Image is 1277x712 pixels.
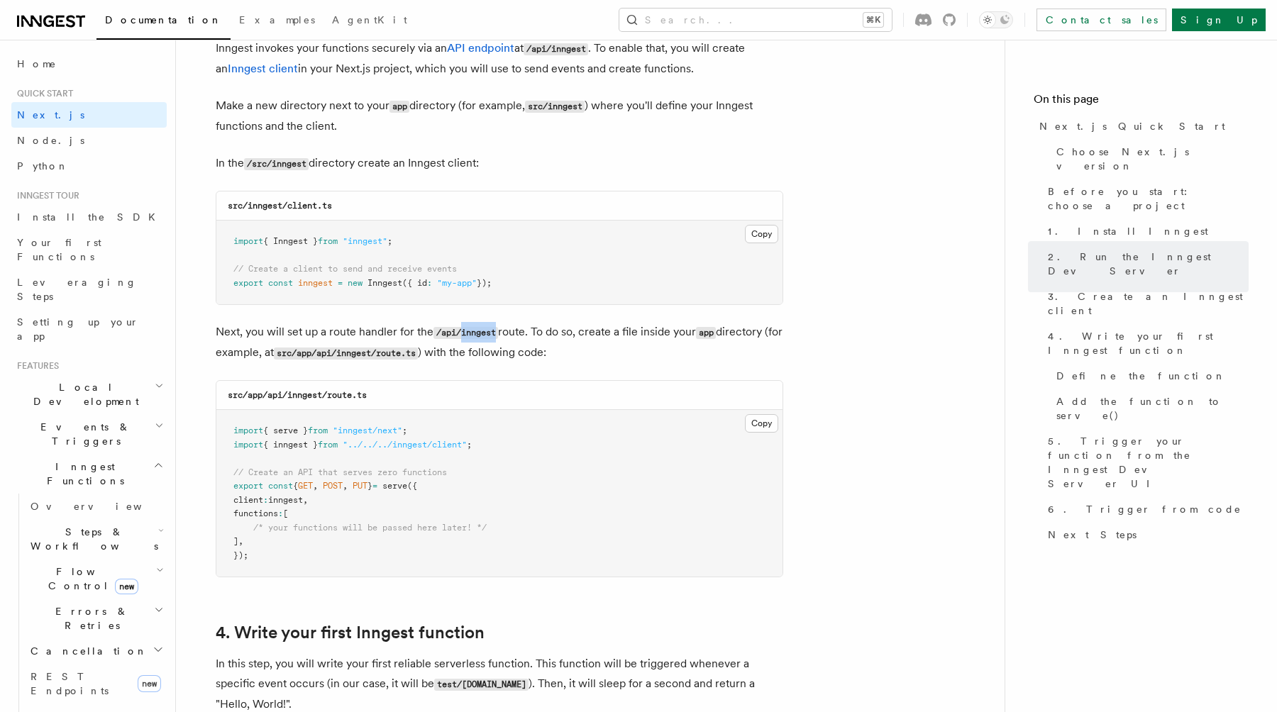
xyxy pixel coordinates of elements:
[25,664,167,703] a: REST Endpointsnew
[233,278,263,288] span: export
[11,309,167,349] a: Setting up your app
[477,278,492,288] span: });
[1048,250,1249,278] span: 2. Run the Inngest Dev Server
[1048,289,1249,318] span: 3. Create an Inngest client
[293,481,298,491] span: {
[308,425,328,435] span: from
[11,88,73,99] span: Quick start
[268,278,293,288] span: const
[31,671,109,696] span: REST Endpoints
[11,190,79,201] span: Inngest tour
[343,236,387,246] span: "inngest"
[233,425,263,435] span: import
[244,158,309,170] code: /src/inngest
[324,4,416,38] a: AgentKit
[25,559,167,599] button: Flow Controlnew
[115,579,138,594] span: new
[263,440,318,450] span: { inngest }
[1056,145,1249,173] span: Choose Next.js version
[233,264,457,274] span: // Create a client to send and receive events
[1051,363,1249,389] a: Define the function
[17,57,57,71] span: Home
[524,43,588,55] code: /api/inngest
[389,101,409,113] code: app
[11,414,167,454] button: Events & Triggers
[1048,502,1242,516] span: 6. Trigger from code
[11,51,167,77] a: Home
[11,102,167,128] a: Next.js
[17,109,84,121] span: Next.js
[1048,329,1249,357] span: 4. Write your first Inngest function
[233,508,278,518] span: functions
[348,278,363,288] span: new
[283,508,288,518] span: [
[278,508,283,518] span: :
[233,495,263,505] span: client
[402,425,407,435] span: ;
[343,440,467,450] span: "../../../inngest/client"
[1048,434,1249,491] span: 5. Trigger your function from the Inngest Dev Server UI
[17,211,164,223] span: Install the SDK
[231,4,324,38] a: Examples
[216,153,783,174] p: In the directory create an Inngest client:
[1042,496,1249,522] a: 6. Trigger from code
[274,347,418,360] code: src/app/api/inngest/route.ts
[1042,323,1249,363] a: 4. Write your first Inngest function
[11,454,167,494] button: Inngest Functions
[1039,119,1225,133] span: Next.js Quick Start
[233,236,263,246] span: import
[263,495,268,505] span: :
[1051,389,1249,428] a: Add the function to serve()
[318,236,338,246] span: from
[11,374,167,414] button: Local Development
[427,278,432,288] span: :
[1042,428,1249,496] a: 5. Trigger your function from the Inngest Dev Server UI
[338,278,343,288] span: =
[332,14,407,26] span: AgentKit
[1051,139,1249,179] a: Choose Next.js version
[25,644,148,658] span: Cancellation
[1172,9,1266,31] a: Sign Up
[367,481,372,491] span: }
[318,440,338,450] span: from
[11,269,167,309] a: Leveraging Steps
[25,519,167,559] button: Steps & Workflows
[303,495,308,505] span: ,
[1042,218,1249,244] a: 1. Install Inngest
[239,14,315,26] span: Examples
[228,201,332,211] code: src/inngest/client.ts
[17,135,84,146] span: Node.js
[11,204,167,230] a: Install the SDK
[216,96,783,136] p: Make a new directory next to your directory (for example, ) where you'll define your Inngest func...
[11,380,155,408] span: Local Development
[1034,113,1249,139] a: Next.js Quick Start
[323,481,343,491] span: POST
[467,440,472,450] span: ;
[1042,244,1249,284] a: 2. Run the Inngest Dev Server
[387,236,392,246] span: ;
[216,322,783,363] p: Next, you will set up a route handler for the route. To do so, create a file inside your director...
[11,460,153,488] span: Inngest Functions
[382,481,407,491] span: serve
[105,14,222,26] span: Documentation
[268,481,293,491] span: const
[263,236,318,246] span: { Inngest }
[17,316,139,342] span: Setting up your app
[96,4,231,40] a: Documentation
[979,11,1013,28] button: Toggle dark mode
[745,225,778,243] button: Copy
[31,501,177,512] span: Overview
[407,481,417,491] span: ({
[1042,522,1249,547] a: Next Steps
[402,278,427,288] span: ({ id
[233,536,238,546] span: ]
[11,153,167,179] a: Python
[863,13,883,27] kbd: ⌘K
[216,38,783,79] p: Inngest invokes your functions securely via an at . To enable that, you will create an in your Ne...
[228,390,367,400] code: src/app/api/inngest/route.ts
[25,494,167,519] a: Overview
[233,481,263,491] span: export
[25,638,167,664] button: Cancellation
[745,414,778,433] button: Copy
[17,237,101,262] span: Your first Functions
